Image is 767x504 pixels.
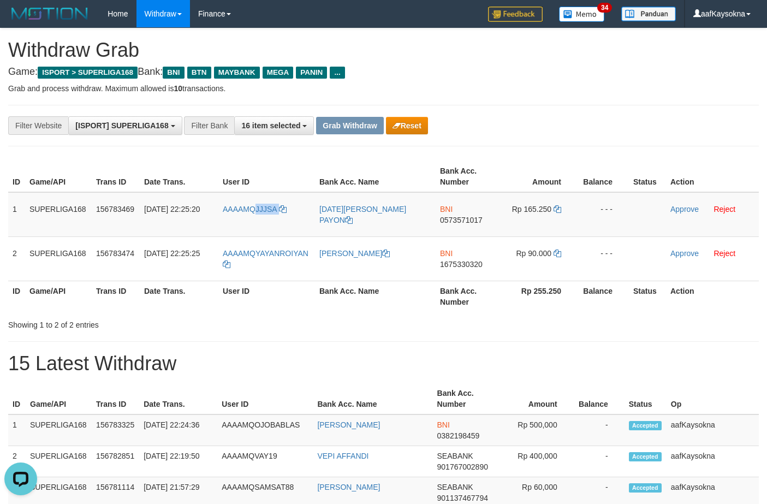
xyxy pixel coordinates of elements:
img: panduan.png [621,7,676,21]
a: [PERSON_NAME] [317,420,380,429]
td: AAAAMQVAY19 [217,446,313,477]
td: - - - [578,192,629,237]
td: [DATE] 22:19:50 [139,446,217,477]
th: Status [629,281,666,312]
th: Trans ID [92,161,140,192]
img: Button%20Memo.svg [559,7,605,22]
th: Game/API [26,383,92,414]
th: Bank Acc. Number [433,383,497,414]
span: 34 [597,3,612,13]
span: Copy 901137467794 to clipboard [437,494,488,502]
h1: Withdraw Grab [8,39,759,61]
th: Action [666,161,759,192]
h4: Game: Bank: [8,67,759,78]
a: Approve [670,249,699,258]
th: Game/API [25,161,92,192]
span: 16 item selected [241,121,300,130]
th: Date Trans. [139,383,217,414]
span: SEABANK [437,483,473,491]
span: BNI [440,205,453,214]
th: Balance [578,161,629,192]
span: [DATE] 22:25:20 [144,205,200,214]
span: Copy 0382198459 to clipboard [437,431,480,440]
span: Copy 1675330320 to clipboard [440,260,483,269]
span: PANIN [296,67,327,79]
span: Rp 165.250 [512,205,551,214]
td: 156782851 [92,446,139,477]
td: SUPERLIGA168 [25,236,92,281]
th: ID [8,281,25,312]
th: Trans ID [92,383,139,414]
td: Rp 400,000 [497,446,574,477]
strong: 10 [174,84,182,93]
span: ISPORT > SUPERLIGA168 [38,67,138,79]
a: Copy 165250 to clipboard [554,205,561,214]
a: VEPI AFFANDI [317,452,368,460]
span: ... [330,67,344,79]
td: - [574,446,625,477]
a: Copy 90000 to clipboard [554,249,561,258]
th: Balance [578,281,629,312]
span: Copy 0573571017 to clipboard [440,216,483,224]
th: Bank Acc. Name [315,281,436,312]
span: Accepted [629,483,662,493]
td: - - - [578,236,629,281]
span: AAAAMQJJJSA [223,205,277,214]
span: MEGA [263,67,294,79]
span: Copy 901767002890 to clipboard [437,463,488,471]
span: Rp 90.000 [516,249,552,258]
th: Trans ID [92,281,140,312]
th: Status [625,383,667,414]
th: Rp 255.250 [501,281,578,312]
td: 2 [8,446,26,477]
th: ID [8,383,26,414]
a: [DATE][PERSON_NAME] PAYON [319,205,406,224]
td: Rp 500,000 [497,414,574,446]
span: 156783469 [96,205,134,214]
button: 16 item selected [234,116,314,135]
a: Approve [670,205,699,214]
th: Action [666,281,759,312]
span: BTN [187,67,211,79]
img: Feedback.jpg [488,7,543,22]
div: Showing 1 to 2 of 2 entries [8,315,311,330]
span: [ISPORT] SUPERLIGA168 [75,121,168,130]
a: Reject [714,249,735,258]
span: [DATE] 22:25:25 [144,249,200,258]
th: Bank Acc. Name [315,161,436,192]
th: Amount [497,383,574,414]
span: 156783474 [96,249,134,258]
td: - [574,414,625,446]
button: [ISPORT] SUPERLIGA168 [68,116,182,135]
th: User ID [217,383,313,414]
div: Filter Bank [184,116,234,135]
span: AAAAMQYAYANROIYAN [223,249,308,258]
th: Status [629,161,666,192]
th: Balance [574,383,625,414]
a: [PERSON_NAME] [317,483,380,491]
td: AAAAMQOJOBABLAS [217,414,313,446]
th: User ID [218,161,315,192]
td: aafKaysokna [667,414,759,446]
th: Bank Acc. Number [436,281,501,312]
td: 2 [8,236,25,281]
button: Open LiveChat chat widget [4,4,37,37]
a: AAAAMQYAYANROIYAN [223,249,308,269]
th: Bank Acc. Name [313,383,432,414]
th: Game/API [25,281,92,312]
span: MAYBANK [214,67,260,79]
th: User ID [218,281,315,312]
td: 1 [8,192,25,237]
td: SUPERLIGA168 [26,446,92,477]
button: Grab Withdraw [316,117,383,134]
span: BNI [440,249,453,258]
p: Grab and process withdraw. Maximum allowed is transactions. [8,83,759,94]
td: 156783325 [92,414,139,446]
span: BNI [437,420,450,429]
td: [DATE] 22:24:36 [139,414,217,446]
span: Accepted [629,452,662,461]
span: SEABANK [437,452,473,460]
th: Amount [501,161,578,192]
h1: 15 Latest Withdraw [8,353,759,375]
span: Accepted [629,421,662,430]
